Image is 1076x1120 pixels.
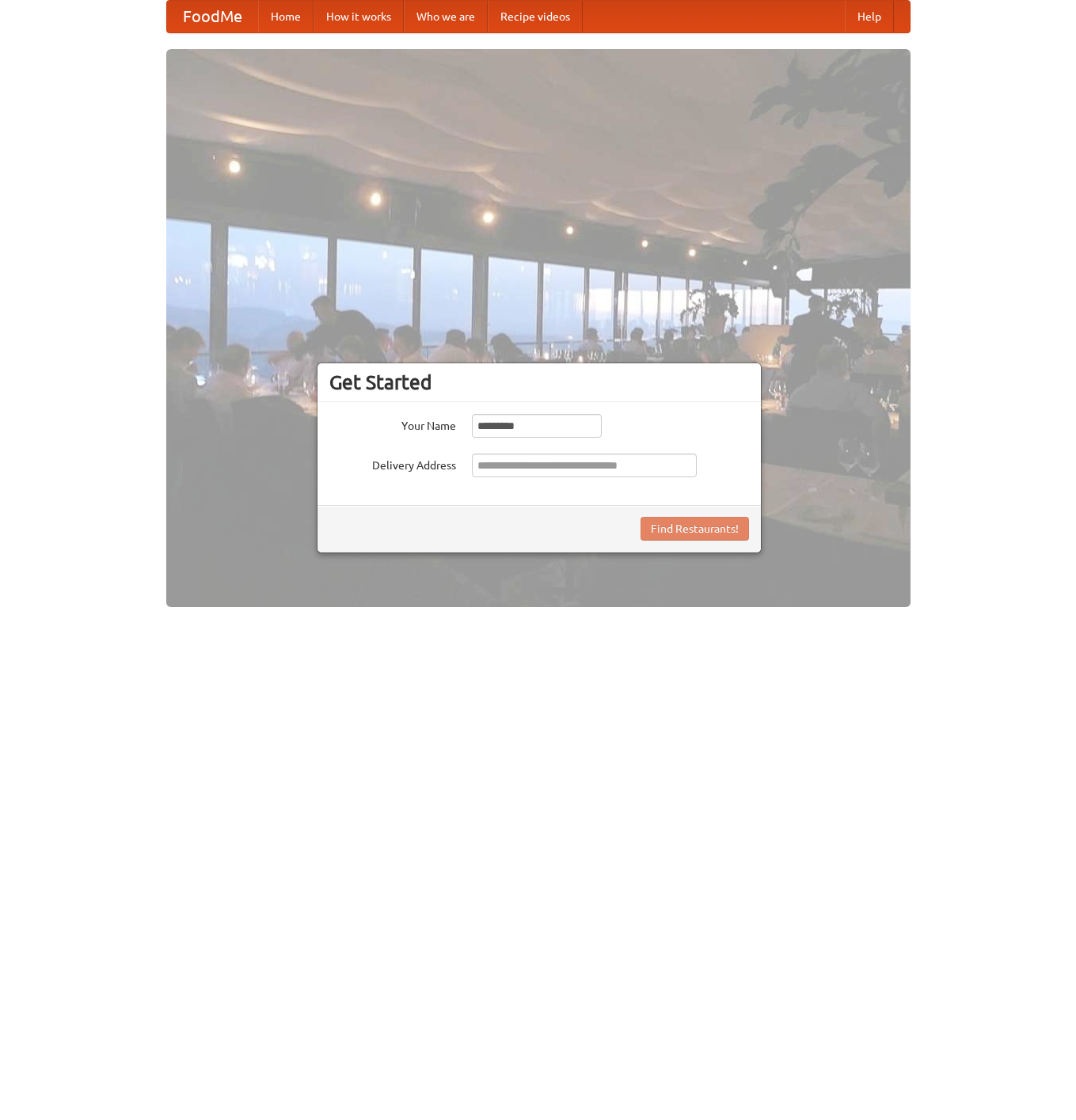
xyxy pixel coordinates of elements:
[329,414,456,434] label: Your Name
[258,1,314,32] a: Home
[845,1,894,32] a: Help
[329,370,749,394] h3: Get Started
[329,454,456,473] label: Delivery Address
[314,1,404,32] a: How it works
[167,1,258,32] a: FoodMe
[488,1,583,32] a: Recipe videos
[641,517,749,541] button: Find Restaurants!
[404,1,488,32] a: Who we are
